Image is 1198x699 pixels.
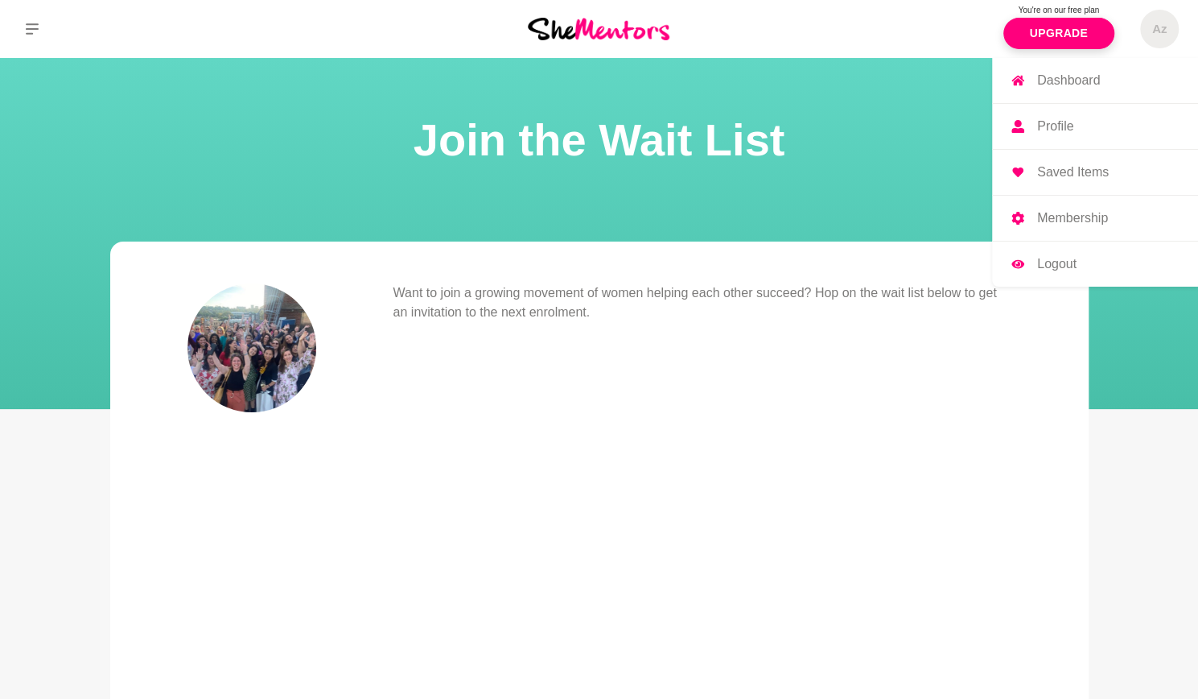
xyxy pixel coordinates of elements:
p: Want to join a growing movement of women helping each other succeed? Hop on the wait list below t... [393,283,1011,322]
p: Membership [1037,212,1108,225]
img: She Mentors Logo [528,18,669,39]
p: You're on our free plan [1003,4,1114,16]
a: Upgrade [1003,18,1114,49]
p: Logout [1037,258,1077,271]
p: Profile [1037,120,1073,133]
a: Profile [992,104,1198,149]
a: Dashboard [992,58,1198,103]
p: Saved Items [1037,166,1109,179]
p: Dashboard [1037,74,1100,87]
a: Saved Items [992,150,1198,195]
h1: Join the Wait List [19,110,1179,171]
h5: Az [1152,22,1167,37]
a: AzDashboardProfileSaved ItemsMembershipLogout [1140,10,1179,48]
